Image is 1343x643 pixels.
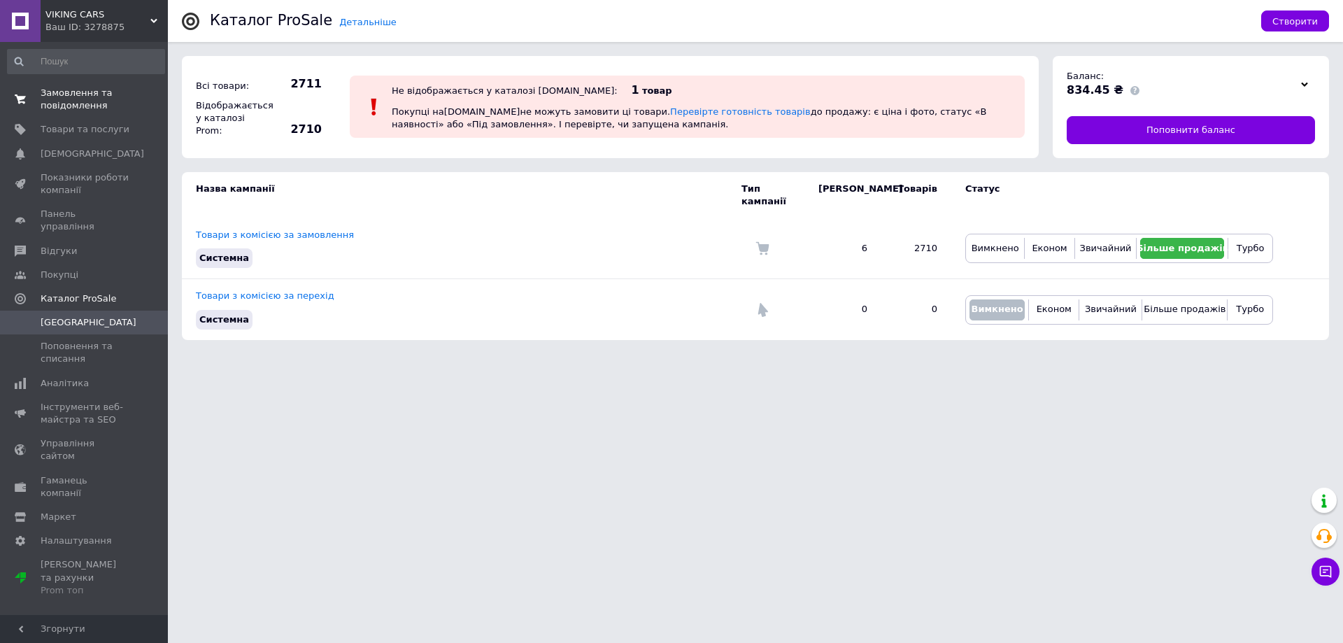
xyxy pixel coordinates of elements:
[196,290,334,301] a: Товари з комісією за перехід
[41,208,129,233] span: Панель управління
[41,340,129,365] span: Поповнення та списання
[1032,299,1075,320] button: Економ
[1237,243,1265,253] span: Турбо
[1080,243,1132,253] span: Звичайний
[192,96,269,141] div: Відображається у каталозі Prom:
[199,314,249,325] span: Системна
[1067,83,1123,97] span: 834.45 ₴
[364,97,385,118] img: :exclamation:
[1067,116,1315,144] a: Поповнити баланс
[392,85,618,96] div: Не відображається у каталозі [DOMAIN_NAME]:
[1137,243,1228,253] span: Більше продажів
[1140,238,1224,259] button: Більше продажів
[41,269,78,281] span: Покупці
[41,474,129,500] span: Гаманець компанії
[969,238,1021,259] button: Вимкнено
[41,511,76,523] span: Маркет
[199,253,249,263] span: Системна
[41,437,129,462] span: Управління сайтом
[192,76,269,96] div: Всі товари:
[1085,304,1137,314] span: Звичайний
[41,123,129,136] span: Товари та послуги
[1146,299,1223,320] button: Більше продажів
[1261,10,1329,31] button: Створити
[804,279,881,340] td: 0
[741,172,804,218] td: Тип кампанії
[41,377,89,390] span: Аналітика
[951,172,1273,218] td: Статус
[7,49,165,74] input: Пошук
[972,243,1019,253] span: Вимкнено
[1146,124,1235,136] span: Поповнити баланс
[41,316,136,329] span: [GEOGRAPHIC_DATA]
[41,245,77,257] span: Відгуки
[41,535,112,547] span: Налаштування
[196,229,354,240] a: Товари з комісією за замовлення
[755,303,769,317] img: Комісія за перехід
[1083,299,1138,320] button: Звичайний
[969,299,1025,320] button: Вимкнено
[1032,243,1067,253] span: Економ
[670,106,811,117] a: Перевірте готовність товарів
[41,292,116,305] span: Каталог ProSale
[1231,299,1269,320] button: Турбо
[41,148,144,160] span: [DEMOGRAPHIC_DATA]
[392,106,986,129] span: Покупці на [DOMAIN_NAME] не можуть замовити ці товари. до продажу: є ціна і фото, статус «В наявн...
[881,279,951,340] td: 0
[273,122,322,137] span: 2710
[41,171,129,197] span: Показники роботи компанії
[1312,558,1340,586] button: Чат з покупцем
[971,304,1023,314] span: Вимкнено
[1067,71,1104,81] span: Баланс:
[210,13,332,28] div: Каталог ProSale
[41,584,129,597] div: Prom топ
[1028,238,1070,259] button: Економ
[804,172,881,218] td: [PERSON_NAME]
[632,83,639,97] span: 1
[182,172,741,218] td: Назва кампанії
[881,218,951,279] td: 2710
[339,17,397,27] a: Детальніше
[1144,304,1225,314] span: Більше продажів
[1079,238,1133,259] button: Звичайний
[881,172,951,218] td: Товарів
[1272,16,1318,27] span: Створити
[642,85,672,96] span: товар
[273,76,322,92] span: 2711
[45,21,168,34] div: Ваш ID: 3278875
[1037,304,1072,314] span: Економ
[1232,238,1269,259] button: Турбо
[41,87,129,112] span: Замовлення та повідомлення
[41,558,129,597] span: [PERSON_NAME] та рахунки
[1236,304,1264,314] span: Турбо
[41,401,129,426] span: Інструменти веб-майстра та SEO
[804,218,881,279] td: 6
[755,241,769,255] img: Комісія за замовлення
[45,8,150,21] span: VIKING CARS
